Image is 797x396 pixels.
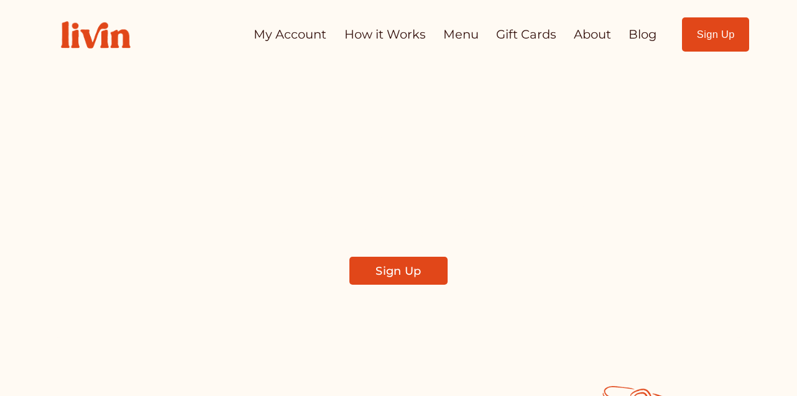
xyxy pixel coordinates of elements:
[205,187,592,238] span: Find a local chef who prepares customized, healthy meals in your kitchen
[443,22,479,47] a: Menu
[344,22,426,47] a: How it Works
[629,22,656,47] a: Blog
[682,17,749,52] a: Sign Up
[574,22,611,47] a: About
[254,22,326,47] a: My Account
[48,8,144,62] img: Livin
[161,113,637,167] span: Take Back Your Evenings
[349,257,447,285] a: Sign Up
[496,22,556,47] a: Gift Cards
